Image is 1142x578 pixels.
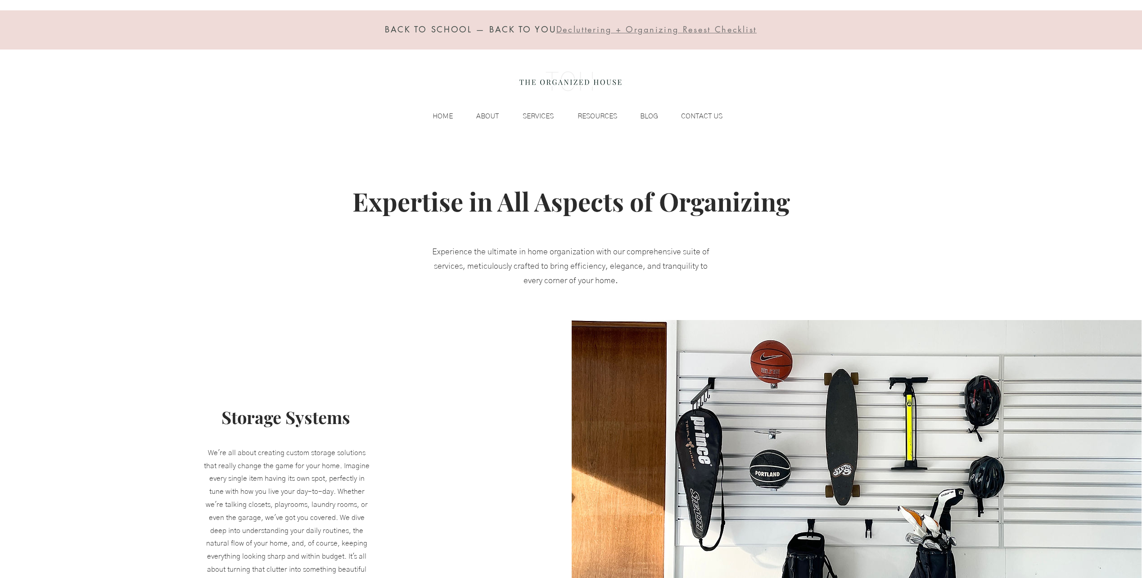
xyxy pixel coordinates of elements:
span: Expertise in All Aspects of Organizing [352,184,790,218]
p: RESOURCES [573,109,622,123]
p: ABOUT [472,109,503,123]
a: RESOURCES [558,109,622,123]
span: Experience the ultimate in home organization with our comprehensive suite of services, meticulous... [432,248,709,285]
a: HOME [414,109,457,123]
a: Decluttering + Organizing Resest Checklist [556,26,757,34]
a: CONTACT US [663,109,727,123]
img: the organized house [515,63,626,99]
nav: Site [414,109,727,123]
p: CONTACT US [677,109,727,123]
p: HOME [428,109,457,123]
a: SERVICES [503,109,558,123]
a: BLOG [622,109,663,123]
a: ABOUT [457,109,503,123]
p: SERVICES [518,109,558,123]
span: BACK TO SCHOOL — BACK TO YOU [385,24,556,35]
span: Decluttering + Organizing Resest Checklist [556,24,757,35]
p: BLOG [636,109,663,123]
span: Storage Systems [221,406,350,429]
